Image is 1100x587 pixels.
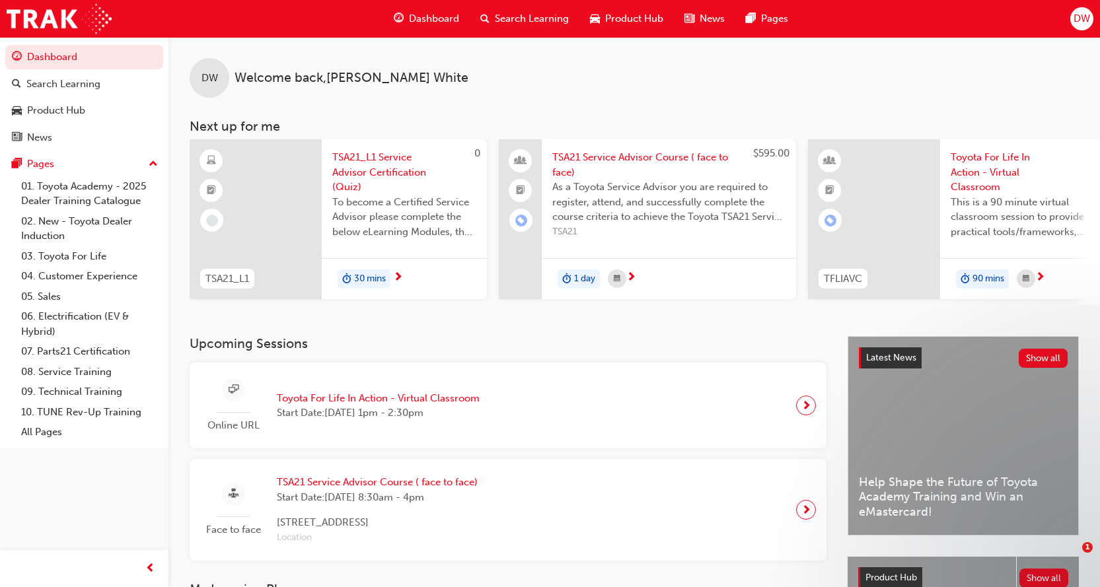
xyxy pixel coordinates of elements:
button: Show all [1019,349,1068,368]
span: duration-icon [342,271,351,288]
a: Online URLToyota For Life In Action - Virtual ClassroomStart Date:[DATE] 1pm - 2:30pm [200,373,816,438]
span: This is a 90 minute virtual classroom session to provide practical tools/frameworks, behaviours a... [951,195,1095,240]
h3: Next up for me [168,119,1100,134]
div: Pages [27,156,54,172]
span: learningRecordVerb_NONE-icon [206,215,218,226]
span: car-icon [590,11,600,27]
span: next-icon [801,396,811,415]
span: TSA21 [552,224,786,240]
button: DashboardSearch LearningProduct HubNews [5,42,163,152]
span: guage-icon [394,11,404,27]
a: 10. TUNE Rev-Up Training [16,402,163,423]
a: Product Hub [5,98,163,123]
a: Search Learning [5,72,163,96]
span: Toyota For Life In Action - Virtual Classroom [277,391,480,406]
a: 08. Service Training [16,362,163,382]
a: pages-iconPages [735,5,799,32]
span: calendar-icon [614,271,620,287]
span: Dashboard [409,11,459,26]
span: Online URL [200,418,266,433]
span: duration-icon [961,271,970,288]
span: duration-icon [562,271,571,288]
a: guage-iconDashboard [383,5,470,32]
span: Welcome back , [PERSON_NAME] White [235,71,468,86]
span: guage-icon [12,52,22,63]
span: TSA21 Service Advisor Course ( face to face) [552,150,786,180]
span: learningRecordVerb_ENROLL-icon [515,215,527,226]
a: 0TSA21_L1TSA21_L1 Service Advisor Certification (Quiz)To become a Certified Service Advisor pleas... [190,139,487,299]
span: TSA21_L1 Service Advisor Certification (Quiz) [332,150,476,195]
span: DW [1074,11,1090,26]
span: Pages [761,11,788,26]
img: Trak [7,4,112,34]
div: Search Learning [26,77,100,92]
span: people-icon [516,153,525,170]
span: booktick-icon [207,182,216,199]
span: sessionType_ONLINE_URL-icon [229,382,238,398]
span: [STREET_ADDRESS] [277,515,478,530]
iframe: Intercom live chat [1055,542,1087,574]
span: As a Toyota Service Advisor you are required to register, attend, and successfully complete the c... [552,180,786,224]
span: To become a Certified Service Advisor please complete the below eLearning Modules, the Service Ad... [332,195,476,240]
span: 30 mins [354,271,386,287]
span: 1 [1082,542,1093,553]
span: calendar-icon [1023,271,1029,287]
a: Face to faceTSA21 Service Advisor Course ( face to face)Start Date:[DATE] 8:30am - 4pm[STREET_ADD... [200,469,816,550]
a: 04. Customer Experience [16,266,163,287]
span: learningResourceType_INSTRUCTOR_LED-icon [825,153,834,170]
a: search-iconSearch Learning [470,5,579,32]
a: All Pages [16,422,163,442]
a: 02. New - Toyota Dealer Induction [16,211,163,246]
span: Latest News [866,352,916,363]
button: DW [1070,7,1093,30]
span: pages-icon [12,158,22,170]
a: 07. Parts21 Certification [16,341,163,362]
span: search-icon [480,11,490,27]
span: Product Hub [605,11,663,26]
a: $595.00TSA21 Service Advisor Course ( face to face)As a Toyota Service Advisor you are required t... [499,139,796,299]
span: 1 day [574,271,595,287]
a: news-iconNews [674,5,735,32]
span: learningResourceType_ELEARNING-icon [207,153,216,170]
span: news-icon [12,132,22,144]
a: 03. Toyota For Life [16,246,163,267]
a: Dashboard [5,45,163,69]
span: Toyota For Life In Action - Virtual Classroom [951,150,1095,195]
span: TSA21_L1 [205,271,249,287]
span: next-icon [393,272,403,284]
span: booktick-icon [825,182,834,199]
div: Product Hub [27,103,85,118]
a: Latest NewsShow all [859,347,1068,368]
span: Face to face [200,522,266,537]
span: news-icon [684,11,694,27]
button: Pages [5,152,163,176]
span: prev-icon [145,561,155,577]
a: 09. Technical Training [16,382,163,402]
span: Start Date: [DATE] 8:30am - 4pm [277,490,478,505]
span: TFLIAVC [824,271,862,287]
span: car-icon [12,105,22,117]
span: Search Learning [495,11,569,26]
span: TSA21 Service Advisor Course ( face to face) [277,475,478,490]
span: 0 [474,147,480,159]
span: next-icon [801,501,811,519]
span: search-icon [12,79,21,90]
span: News [700,11,725,26]
a: 06. Electrification (EV & Hybrid) [16,306,163,341]
span: $595.00 [753,147,789,159]
span: Product Hub [865,572,917,583]
span: DW [202,71,218,86]
a: News [5,125,163,150]
span: Start Date: [DATE] 1pm - 2:30pm [277,405,480,421]
div: News [27,130,52,145]
span: pages-icon [746,11,756,27]
span: 90 mins [972,271,1004,287]
span: 0 [1093,147,1099,159]
a: Latest NewsShow allHelp Shape the Future of Toyota Academy Training and Win an eMastercard! [848,336,1079,535]
span: next-icon [626,272,636,284]
span: learningRecordVerb_ENROLL-icon [825,215,836,226]
h3: Upcoming Sessions [190,336,826,351]
a: 05. Sales [16,287,163,307]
